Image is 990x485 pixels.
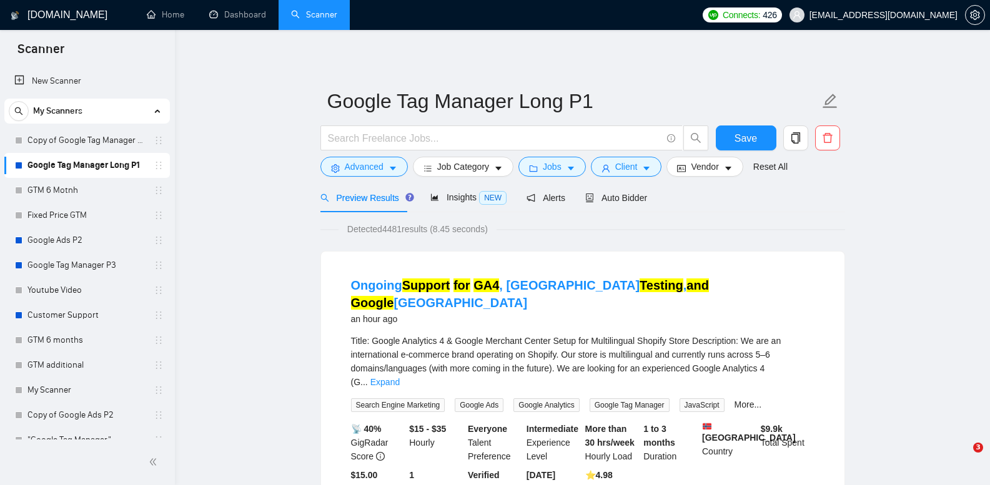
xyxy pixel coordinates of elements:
span: holder [154,385,164,395]
div: Hourly [407,422,465,463]
b: 1 [409,470,414,480]
a: GTM 6 months [27,328,146,353]
span: Search Engine Marketing [351,398,445,412]
span: holder [154,410,164,420]
a: New Scanner [14,69,160,94]
span: Preview Results [320,193,410,203]
a: Reset All [753,160,788,174]
span: setting [331,164,340,173]
b: [GEOGRAPHIC_DATA] [702,422,796,443]
mark: for [453,278,470,292]
b: ⭐️ 4.98 [585,470,613,480]
span: info-circle [667,134,675,142]
b: [DATE] [527,470,555,480]
span: holder [154,160,164,170]
span: My Scanners [33,99,82,124]
span: ... [360,377,368,387]
span: holder [154,235,164,245]
span: 3 [973,443,983,453]
b: $15.00 [351,470,378,480]
b: 📡 40% [351,424,382,434]
span: holder [154,135,164,145]
span: holder [154,285,164,295]
div: Experience Level [524,422,583,463]
mark: Support [402,278,450,292]
mark: Google [351,296,394,310]
button: idcardVendorcaret-down [666,157,743,177]
div: Hourly Load [583,422,641,463]
b: $15 - $35 [409,424,446,434]
span: holder [154,185,164,195]
button: copy [783,125,808,150]
a: Copy of Google Ads P2 [27,403,146,428]
a: dashboardDashboard [209,9,266,20]
span: caret-down [642,164,651,173]
span: Auto Bidder [585,193,647,203]
span: Vendor [691,160,718,174]
b: More than 30 hrs/week [585,424,635,448]
span: Connects: [723,8,760,22]
a: Customer Support [27,303,146,328]
button: barsJob Categorycaret-down [413,157,513,177]
span: Insights [430,192,507,202]
a: My Scanner [27,378,146,403]
b: $ 9.9k [761,424,783,434]
a: searchScanner [291,9,337,20]
span: caret-down [724,164,733,173]
mark: and [686,278,709,292]
span: Scanner [7,40,74,66]
span: holder [154,435,164,445]
div: Duration [641,422,700,463]
span: holder [154,210,164,220]
span: edit [822,93,838,109]
span: search [320,194,329,202]
button: delete [815,125,840,150]
span: Google Tag Manager [590,398,670,412]
a: Google Tag Manager P3 [27,253,146,278]
span: robot [585,194,594,202]
a: GTM additional [27,353,146,378]
a: OngoingSupport for GA4, [GEOGRAPHIC_DATA]Testing,and Google[GEOGRAPHIC_DATA] [351,278,709,310]
span: search [684,132,708,144]
button: userClientcaret-down [591,157,662,177]
button: settingAdvancedcaret-down [320,157,408,177]
button: setting [965,5,985,25]
img: upwork-logo.png [708,10,718,20]
button: search [9,101,29,121]
a: More... [735,399,762,409]
span: Client [615,160,638,174]
a: GTM 6 Motnh [27,178,146,203]
a: Google Tag Manager Long P1 [27,153,146,178]
span: Save [735,130,757,146]
span: Jobs [543,160,562,174]
b: Everyone [468,424,507,434]
span: copy [784,132,808,144]
span: idcard [677,164,686,173]
button: Save [716,125,776,150]
span: JavaScript [680,398,725,412]
span: caret-down [567,164,575,173]
span: holder [154,260,164,270]
mark: GA4 [473,278,499,292]
div: GigRadar Score [349,422,407,463]
span: notification [527,194,535,202]
div: Country [700,422,758,463]
span: NEW [479,191,507,205]
span: user [793,11,801,19]
span: info-circle [376,452,385,461]
a: Copy of Google Tag Manager Long P1 [27,128,146,153]
span: setting [966,10,984,20]
span: Detected 4481 results (8.45 seconds) [339,222,497,236]
div: Title: Google Analytics 4 & Google Merchant Center Setup for Multilingual Shopify Store Descripti... [351,334,814,389]
div: Total Spent [758,422,817,463]
b: Verified [468,470,500,480]
span: 426 [763,8,776,22]
span: holder [154,360,164,370]
img: 🇳🇴 [703,422,711,431]
span: caret-down [494,164,503,173]
span: holder [154,335,164,345]
input: Search Freelance Jobs... [328,130,661,146]
span: holder [154,310,164,320]
span: search [9,107,28,115]
mark: Testing [640,278,683,292]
